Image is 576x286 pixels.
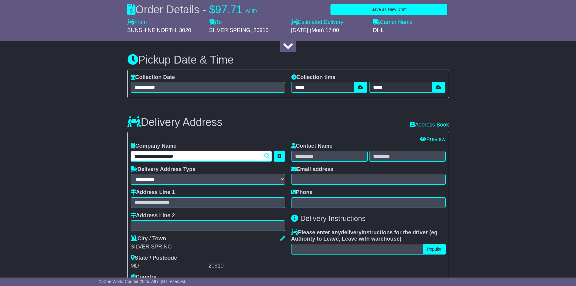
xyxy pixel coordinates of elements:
label: Estimated Delivery [291,19,367,26]
label: Address Line 2 [131,212,175,219]
span: , 20910 [250,27,268,33]
label: Carrier Name [373,19,413,26]
label: To [209,19,222,26]
div: DHL [373,27,449,34]
span: , 3020 [176,27,191,33]
div: MD [131,263,207,269]
span: delivery [341,229,362,235]
button: Popular [423,244,445,255]
label: Email address [291,166,334,173]
span: © One World Courier 2025. All rights reserved. [99,279,187,284]
label: State / Postcode [131,255,177,261]
div: SILVER SPRING [131,244,285,250]
span: $ [209,3,215,16]
label: Collection time [291,74,336,81]
button: Save as New Draft [330,4,447,15]
span: SUNSHINE NORTH [127,27,176,33]
label: Company Name [131,143,177,150]
label: Contact Name [291,143,333,150]
div: Order Details - [127,3,257,16]
label: Country [131,274,157,281]
label: Collection Date [131,74,175,81]
h3: Pickup Date & Time [127,54,449,66]
span: SILVER SPRING [209,27,251,33]
div: [DATE] (Mon) 17:00 [291,27,367,34]
h3: Delivery Address [127,116,223,128]
div: 20910 [209,263,285,269]
a: Preview [420,136,445,142]
span: Delivery Instructions [300,214,366,222]
span: 97.71 [215,3,242,16]
label: City / Town [131,235,166,242]
label: Phone [291,189,313,196]
label: Please enter any instructions for the driver ( ) [291,229,446,242]
label: From [127,19,147,26]
span: eg Authority to Leave, Leave with warehouse [291,229,438,242]
label: Address Line 1 [131,189,175,196]
span: AUD [246,8,257,15]
a: Address Book [410,122,449,128]
label: Delivery Address Type [131,166,196,173]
